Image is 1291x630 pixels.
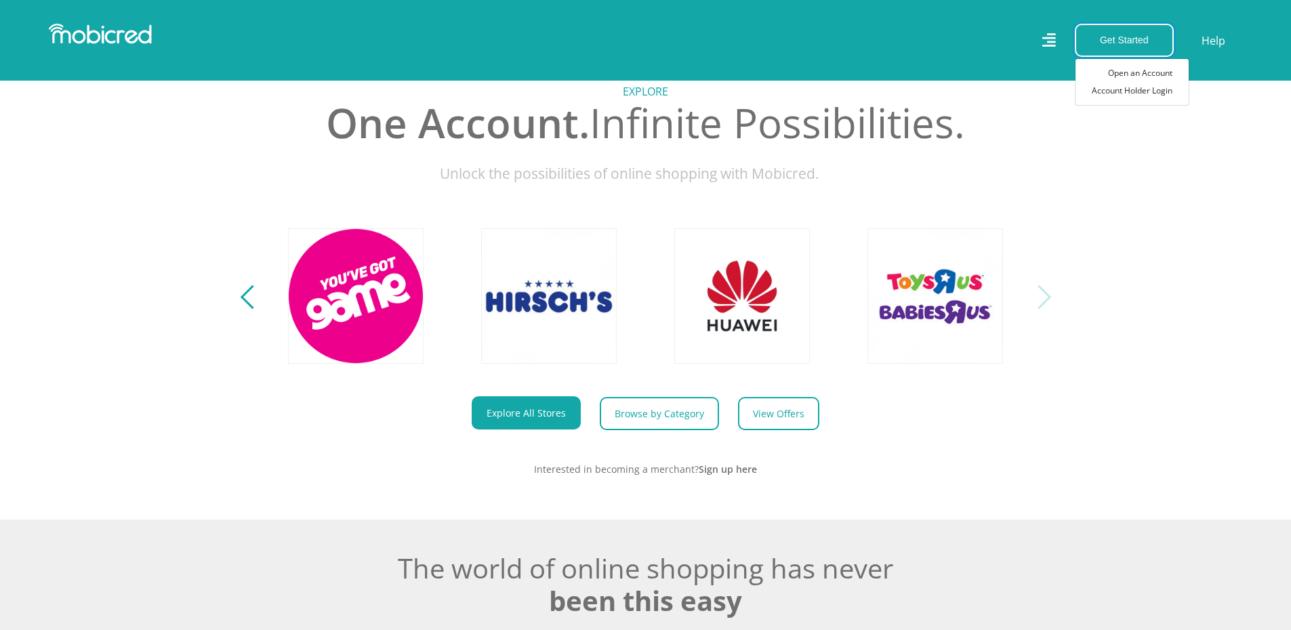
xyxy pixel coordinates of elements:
a: Browse by Category [600,397,719,430]
div: Get Started [1075,58,1189,106]
a: Account Holder Login [1075,82,1189,100]
p: Interested in becoming a merchant? [270,462,1022,476]
a: View Offers [738,397,819,430]
button: Previous [244,282,261,310]
h2: Infinite Possibilities. [270,98,1022,147]
a: Sign up here [699,463,757,476]
span: One Account. [326,95,590,150]
button: Get Started [1075,24,1174,57]
img: Mobicred [49,24,152,44]
h2: The world of online shopping has never [270,552,1022,617]
span: been this easy [549,582,742,619]
h5: Explore [270,85,1022,98]
a: Explore All Stores [472,396,581,429]
p: Unlock the possibilities of online shopping with Mobicred. [270,163,1022,185]
a: Help [1201,32,1226,49]
a: Open an Account [1075,64,1189,82]
button: Next [1031,282,1048,310]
